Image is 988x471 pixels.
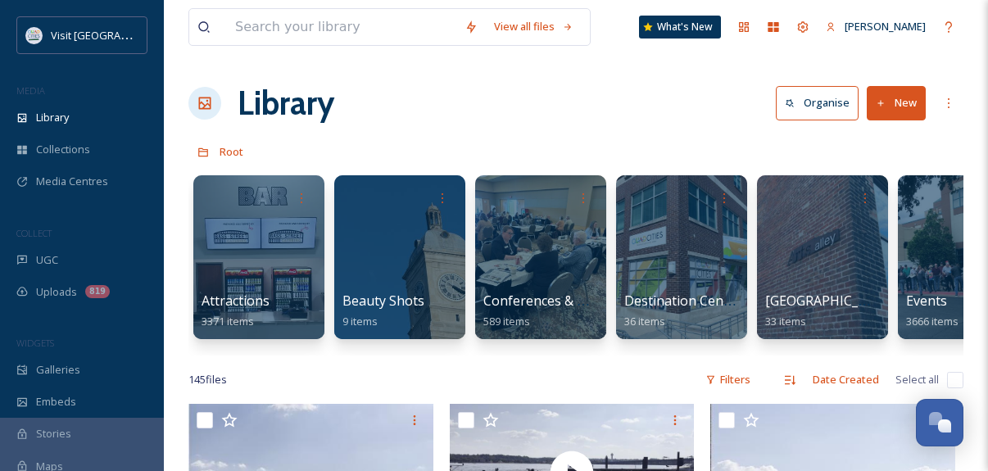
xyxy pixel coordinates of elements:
[227,9,456,45] input: Search your library
[51,27,178,43] span: Visit [GEOGRAPHIC_DATA]
[16,227,52,239] span: COLLECT
[906,314,959,328] span: 3666 items
[188,372,227,387] span: 145 file s
[342,292,424,310] span: Beauty Shots
[220,142,243,161] a: Root
[342,314,378,328] span: 9 items
[765,314,806,328] span: 33 items
[624,293,748,328] a: Destination Centers36 items
[867,86,926,120] button: New
[483,293,653,328] a: Conferences & Tradeshows589 items
[202,292,270,310] span: Attractions
[36,394,76,410] span: Embeds
[36,174,108,189] span: Media Centres
[906,293,959,328] a: Events3666 items
[486,11,582,43] a: View all files
[776,86,859,120] button: Organise
[804,364,887,396] div: Date Created
[36,426,71,442] span: Stories
[624,292,748,310] span: Destination Centers
[765,293,897,328] a: [GEOGRAPHIC_DATA]33 items
[818,11,934,43] a: [PERSON_NAME]
[85,285,110,298] div: 819
[765,292,897,310] span: [GEOGRAPHIC_DATA]
[845,19,926,34] span: [PERSON_NAME]
[36,284,77,300] span: Uploads
[36,252,58,268] span: UGC
[220,144,243,159] span: Root
[697,364,759,396] div: Filters
[895,372,939,387] span: Select all
[202,293,270,328] a: Attractions3371 items
[16,84,45,97] span: MEDIA
[906,292,947,310] span: Events
[342,293,424,328] a: Beauty Shots9 items
[483,292,653,310] span: Conferences & Tradeshows
[36,362,80,378] span: Galleries
[624,314,665,328] span: 36 items
[483,314,530,328] span: 589 items
[238,79,334,128] a: Library
[639,16,721,38] a: What's New
[202,314,254,328] span: 3371 items
[916,399,963,446] button: Open Chat
[26,27,43,43] img: QCCVB_VISIT_vert_logo_4c_tagline_122019.svg
[16,337,54,349] span: WIDGETS
[36,142,90,157] span: Collections
[36,110,69,125] span: Library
